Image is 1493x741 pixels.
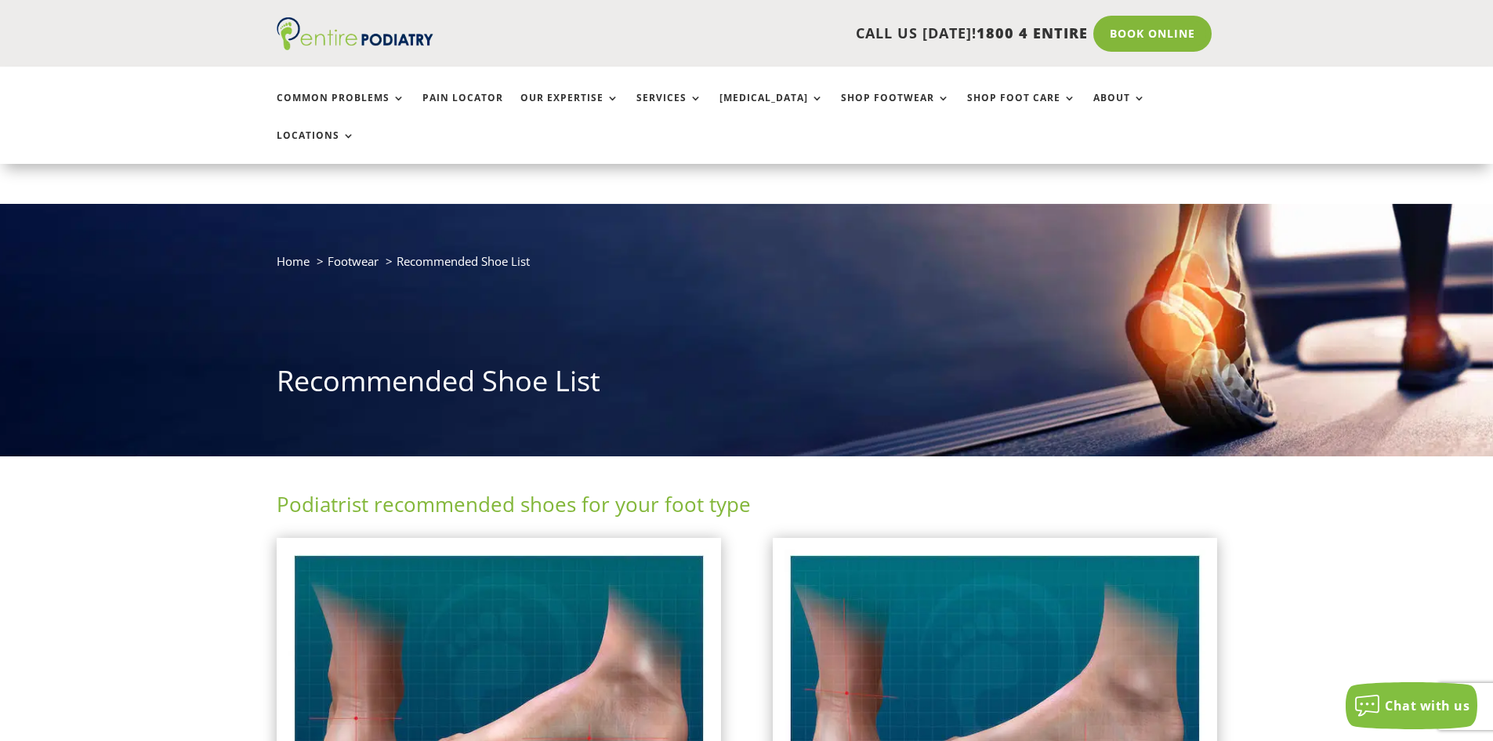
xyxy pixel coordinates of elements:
p: CALL US [DATE]! [494,24,1088,44]
span: Recommended Shoe List [397,253,530,269]
a: Services [636,93,702,126]
img: logo (1) [277,17,433,50]
a: [MEDICAL_DATA] [719,93,824,126]
span: 1800 4 ENTIRE [977,24,1088,42]
a: Pain Locator [422,93,503,126]
a: Entire Podiatry [277,38,433,53]
a: Footwear [328,253,379,269]
a: Home [277,253,310,269]
h1: Recommended Shoe List [277,361,1217,409]
nav: breadcrumb [277,251,1217,283]
h2: Podiatrist recommended shoes for your foot type [277,490,1217,526]
a: Book Online [1093,16,1212,52]
span: Chat with us [1385,697,1469,714]
a: Common Problems [277,93,405,126]
button: Chat with us [1346,682,1477,729]
a: Our Expertise [520,93,619,126]
a: Shop Footwear [841,93,950,126]
a: About [1093,93,1146,126]
a: Locations [277,130,355,164]
a: Shop Foot Care [967,93,1076,126]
